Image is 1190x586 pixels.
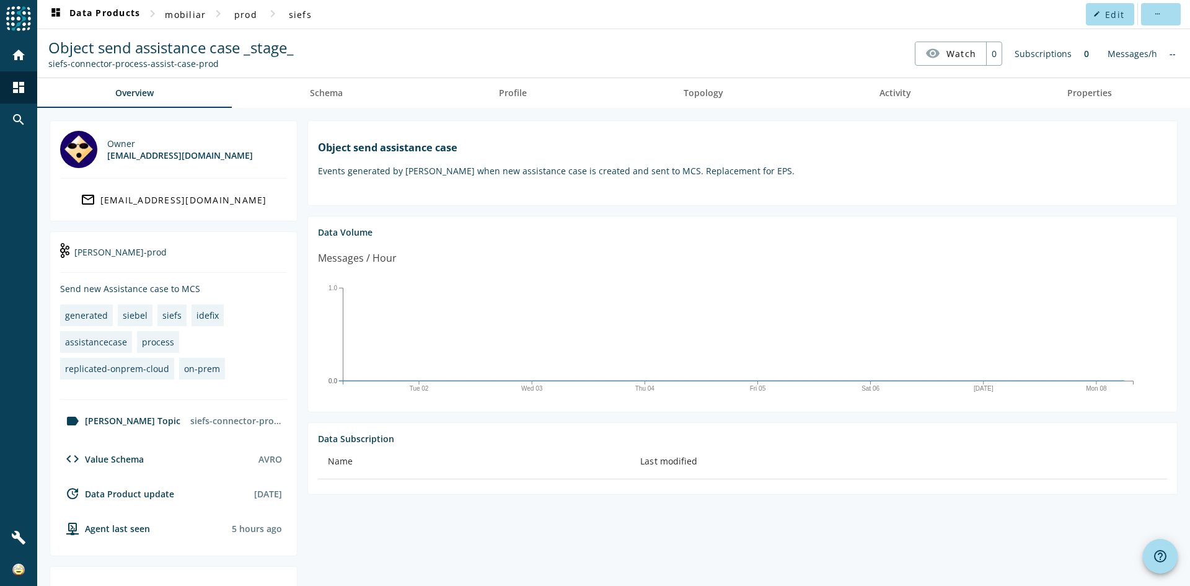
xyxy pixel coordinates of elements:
text: Fri 05 [750,385,766,392]
div: Data Product update [60,486,174,501]
div: Subscriptions [1008,42,1078,66]
div: [PERSON_NAME]-prod [60,242,287,273]
div: [PERSON_NAME] Topic [60,414,180,428]
span: prod [234,9,257,20]
span: Data Products [48,7,140,22]
span: siefs [289,9,312,20]
a: [EMAIL_ADDRESS][DOMAIN_NAME] [60,189,287,211]
div: 0 [986,42,1002,65]
button: mobiliar [160,3,211,25]
mat-icon: chevron_right [145,6,160,21]
div: siefs [162,309,182,321]
div: Messages/h [1101,42,1163,66]
img: spoud-logo.svg [6,6,31,31]
text: Mon 08 [1086,385,1107,392]
text: Wed 03 [521,385,543,392]
text: 0.0 [328,377,337,384]
button: Data Products [43,3,145,25]
span: Schema [310,89,343,97]
mat-icon: dashboard [11,80,26,95]
div: [EMAIL_ADDRESS][DOMAIN_NAME] [107,149,253,161]
div: process [142,336,174,348]
mat-icon: mail_outline [81,192,95,207]
div: siebel [123,309,148,321]
mat-icon: help_outline [1153,549,1168,564]
div: idefix [196,309,219,321]
mat-icon: code [65,451,80,466]
span: Activity [879,89,911,97]
div: agent-env-prod [60,521,150,536]
mat-icon: label [65,414,80,428]
img: af918c374769b9f2fc363c81ec7e3749 [12,564,25,576]
span: Object send assistance case _stage_ [48,37,294,58]
div: Value Schema [60,451,144,466]
mat-icon: build [11,530,26,545]
mat-icon: search [11,112,26,127]
div: Messages / Hour [318,251,397,266]
div: [DATE] [254,488,282,500]
div: Data Volume [318,226,1167,238]
mat-icon: dashboard [48,7,63,22]
div: Owner [107,138,253,149]
span: mobiliar [165,9,206,20]
mat-icon: more_horiz [1153,11,1160,17]
mat-icon: visibility [925,46,940,61]
div: 0 [1078,42,1095,66]
img: DL_301529@mobi.ch [60,131,97,168]
span: Properties [1067,89,1112,97]
span: Topology [684,89,723,97]
mat-icon: chevron_right [211,6,226,21]
button: Edit [1086,3,1134,25]
h1: Object send assistance case [318,141,1167,154]
div: AVRO [258,453,282,465]
text: Tue 02 [410,385,429,392]
span: Watch [946,43,976,64]
mat-icon: home [11,48,26,63]
div: Send new Assistance case to MCS [60,283,287,295]
img: kafka-prod [60,243,69,258]
span: Profile [499,89,527,97]
div: siefs-connector-process-assist-case-prod [185,410,287,432]
div: [EMAIL_ADDRESS][DOMAIN_NAME] [100,194,267,206]
div: No information [1163,42,1182,66]
div: Agents typically reports every 15min to 1h [232,523,282,535]
text: Thu 04 [635,385,655,392]
div: replicated-onprem-cloud [65,363,169,375]
div: generated [65,309,108,321]
mat-icon: edit [1093,11,1100,17]
th: Name [318,445,630,479]
p: Events generated by [PERSON_NAME] when new assistance case is created and sent to MCS. Replacemen... [318,165,1167,177]
span: Overview [115,89,154,97]
div: on-prem [184,363,220,375]
button: Watch [915,42,986,64]
text: [DATE] [974,385,994,392]
text: 1.0 [328,284,337,291]
th: Last modified [630,445,1167,479]
span: Edit [1105,9,1124,20]
mat-icon: update [65,486,80,501]
button: prod [226,3,265,25]
div: assistancecase [65,336,127,348]
text: Sat 06 [862,385,879,392]
div: Data Subscription [318,433,1167,445]
div: Kafka Topic: siefs-connector-process-assist-case-prod [48,58,294,69]
button: siefs [280,3,320,25]
mat-icon: chevron_right [265,6,280,21]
